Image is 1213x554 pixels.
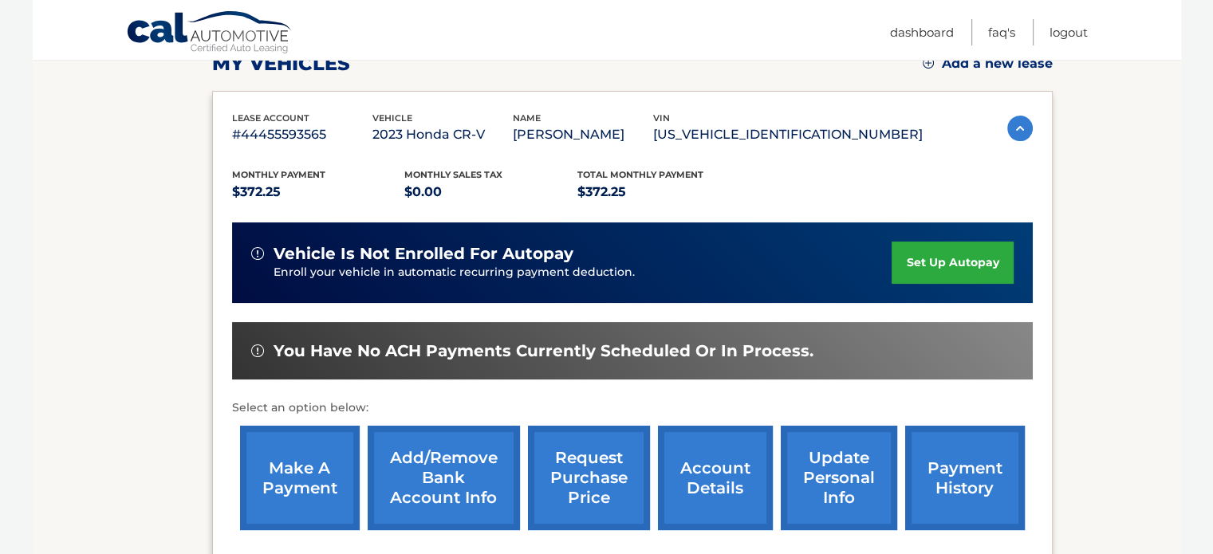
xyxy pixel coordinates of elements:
span: You have no ACH payments currently scheduled or in process. [274,341,813,361]
span: vin [653,112,670,124]
a: Logout [1050,19,1088,45]
a: request purchase price [528,426,650,530]
p: 2023 Honda CR-V [372,124,513,146]
a: Add a new lease [923,56,1053,72]
p: Enroll your vehicle in automatic recurring payment deduction. [274,264,892,281]
span: lease account [232,112,309,124]
p: [PERSON_NAME] [513,124,653,146]
span: Monthly sales Tax [404,169,502,180]
a: payment history [905,426,1025,530]
span: vehicle is not enrolled for autopay [274,244,573,264]
img: accordion-active.svg [1007,116,1033,141]
a: Cal Automotive [126,10,293,57]
a: FAQ's [988,19,1015,45]
h2: my vehicles [212,52,350,76]
img: alert-white.svg [251,344,264,357]
span: name [513,112,541,124]
p: #44455593565 [232,124,372,146]
img: alert-white.svg [251,247,264,260]
span: Monthly Payment [232,169,325,180]
a: Add/Remove bank account info [368,426,520,530]
span: Total Monthly Payment [577,169,703,180]
p: [US_VEHICLE_IDENTIFICATION_NUMBER] [653,124,923,146]
p: $372.25 [232,181,405,203]
img: add.svg [923,57,934,69]
a: Dashboard [890,19,954,45]
p: $0.00 [404,181,577,203]
p: Select an option below: [232,399,1033,418]
a: make a payment [240,426,360,530]
a: account details [658,426,773,530]
span: vehicle [372,112,412,124]
p: $372.25 [577,181,750,203]
a: update personal info [781,426,897,530]
a: set up autopay [892,242,1013,284]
